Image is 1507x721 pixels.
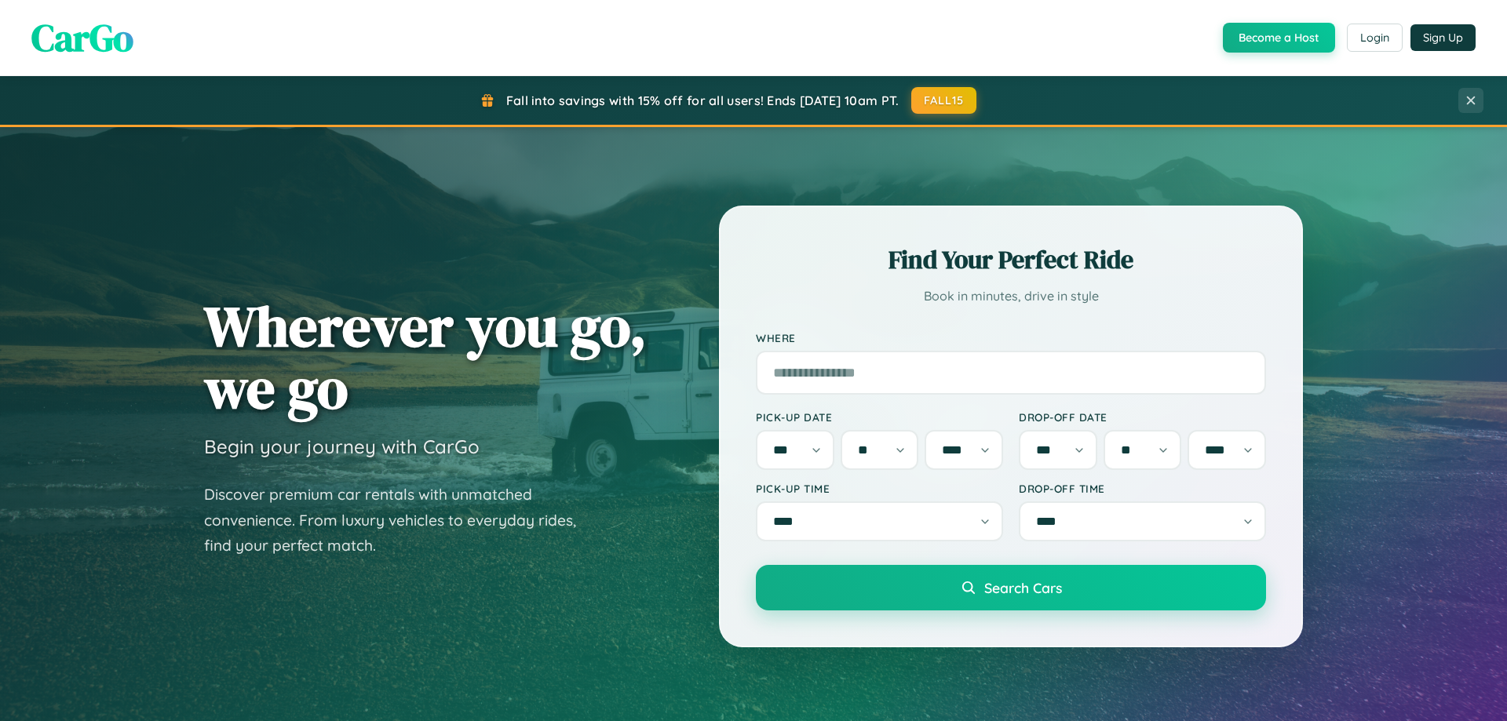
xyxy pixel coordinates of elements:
span: Search Cars [984,579,1062,596]
label: Drop-off Time [1019,482,1266,495]
h1: Wherever you go, we go [204,295,647,419]
span: Fall into savings with 15% off for all users! Ends [DATE] 10am PT. [506,93,899,108]
label: Where [756,331,1266,344]
label: Pick-up Time [756,482,1003,495]
p: Book in minutes, drive in style [756,285,1266,308]
h2: Find Your Perfect Ride [756,242,1266,277]
button: Become a Host [1223,23,1335,53]
h3: Begin your journey with CarGo [204,435,480,458]
label: Drop-off Date [1019,410,1266,424]
span: CarGo [31,12,133,64]
button: Search Cars [756,565,1266,610]
button: Login [1347,24,1403,52]
button: FALL15 [911,87,977,114]
p: Discover premium car rentals with unmatched convenience. From luxury vehicles to everyday rides, ... [204,482,597,559]
label: Pick-up Date [756,410,1003,424]
button: Sign Up [1410,24,1476,51]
